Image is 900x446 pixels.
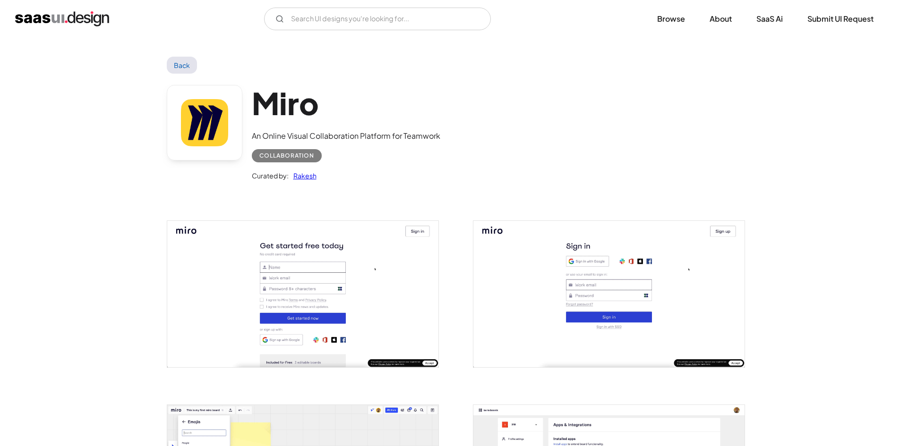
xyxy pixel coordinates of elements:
[259,150,314,161] div: Collaboration
[796,8,885,29] a: Submit UI Request
[264,8,491,30] input: Search UI designs you're looking for...
[167,221,438,367] img: 6018b91687c38d73068507c4_Miro%20-%20Get%20started.jpg
[646,8,696,29] a: Browse
[252,85,440,121] h1: Miro
[745,8,794,29] a: SaaS Ai
[252,170,289,181] div: Curated by:
[167,57,197,74] a: Back
[252,130,440,142] div: An Online Visual Collaboration Platform for Teamwork
[698,8,743,29] a: About
[473,221,745,367] img: 6018b916697f7e11f2a71282_Miro%20Sign%20in.jpg
[264,8,491,30] form: Email Form
[167,221,438,367] a: open lightbox
[289,170,317,181] a: Rakesh
[473,221,745,367] a: open lightbox
[15,11,109,26] a: home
